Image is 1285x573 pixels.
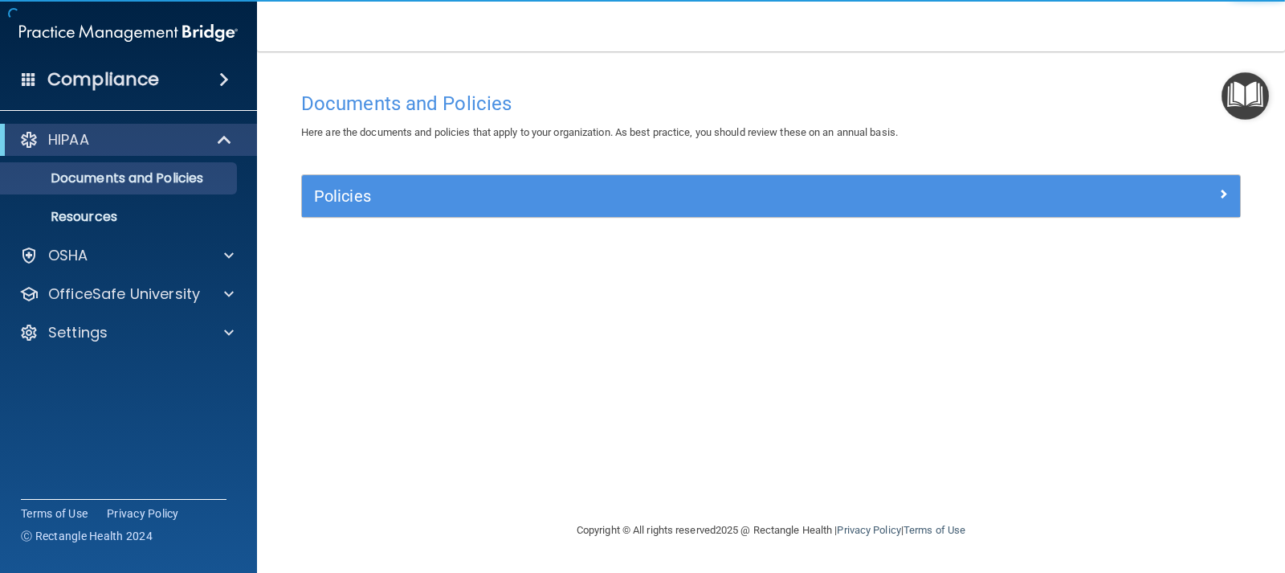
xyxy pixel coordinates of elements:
iframe: Drift Widget Chat Controller [1007,481,1266,545]
img: PMB logo [19,17,238,49]
h5: Policies [314,187,993,205]
h4: Documents and Policies [301,93,1241,114]
p: Resources [10,209,230,225]
span: Ⓒ Rectangle Health 2024 [21,528,153,544]
span: Here are the documents and policies that apply to your organization. As best practice, you should... [301,126,898,138]
a: Privacy Policy [837,524,900,536]
button: Open Resource Center [1222,72,1269,120]
a: OfficeSafe University [19,284,234,304]
a: OSHA [19,246,234,265]
a: Settings [19,323,234,342]
div: Copyright © All rights reserved 2025 @ Rectangle Health | | [478,505,1064,556]
a: Privacy Policy [107,505,179,522]
p: Documents and Policies [10,170,230,186]
p: Settings [48,323,108,342]
a: Policies [314,183,1228,209]
p: OfficeSafe University [48,284,200,304]
a: Terms of Use [904,524,965,536]
p: HIPAA [48,130,89,149]
a: HIPAA [19,130,233,149]
h4: Compliance [47,68,159,91]
a: Terms of Use [21,505,88,522]
p: OSHA [48,246,88,265]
